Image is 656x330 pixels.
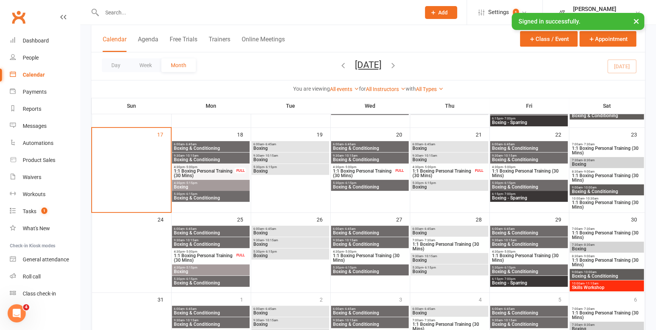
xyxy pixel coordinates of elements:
div: 4 [479,293,489,305]
span: 6:00am [253,307,328,311]
span: 9:00am [571,270,642,274]
div: 19 [317,128,330,140]
span: Boxing & Conditioning [571,274,642,278]
div: 24 [158,213,171,225]
span: 6:15pm [492,277,566,281]
button: Agenda [138,36,158,52]
div: General attendance [23,256,69,262]
div: Workouts [23,191,45,197]
span: - 7:00pm [503,117,515,120]
span: - 6:45am [423,227,435,231]
span: - 6:45am [344,227,356,231]
th: Fri [489,98,569,114]
span: Boxing & Conditioning [333,242,407,247]
div: FULL [234,168,246,173]
span: - 10:15am [264,239,278,242]
span: Boxing & Conditioning [333,146,407,151]
span: 1:1 Boxing Personal Training (30 Mins) [333,253,407,262]
span: Boxing & Conditioning [173,281,248,285]
div: 23 [631,128,645,140]
span: - 10:15am [344,319,358,322]
span: 1:1 Boxing Personal Training (30 Mins) [571,146,642,155]
span: 9:30am [333,319,407,322]
span: 4:30pm [412,165,473,169]
div: 27 [396,213,410,225]
span: 6:15pm [492,117,566,120]
span: 1:1 Boxing Personal Training (30 Mins) [412,242,487,251]
span: 10:00am [571,197,642,200]
span: - 7:00pm [503,192,515,196]
span: 1 [41,207,47,214]
span: - 11:15am [584,282,598,285]
span: 5:30pm [173,192,248,196]
button: Add [425,6,457,19]
th: Thu [410,98,489,114]
div: 30 [631,213,645,225]
span: - 7:30am [582,227,594,231]
div: FULL [473,168,485,173]
span: 4:30pm [333,250,407,253]
span: Boxing & Conditioning [492,242,566,247]
a: All events [330,86,359,92]
div: Calendar [23,72,45,78]
a: Tasks 1 [10,203,80,220]
a: Calendar [10,66,80,83]
div: New Culture Movement [573,13,628,19]
span: 5:30pm [173,277,248,281]
button: Month [161,58,196,72]
span: - 10:15am [423,154,437,157]
span: Boxing & Conditioning [173,242,248,247]
div: 22 [555,128,569,140]
span: 6:00am [173,143,248,146]
div: 20 [396,128,410,140]
span: - 6:15pm [423,181,436,185]
span: Settings [488,4,509,21]
iframe: Intercom live chat [8,304,26,322]
span: - 5:00pm [503,165,515,169]
span: - 6:45am [184,307,197,311]
div: Payments [23,89,47,95]
span: - 6:15pm [423,266,436,269]
span: Boxing [412,258,487,262]
span: 9:30am [253,154,328,157]
span: - 6:45am [344,143,356,146]
span: 9:30am [253,239,328,242]
span: 1:1 Boxing Personal Training (30 Mins) [571,231,642,240]
span: 7:30am [571,323,642,327]
span: 6:00am [412,227,487,231]
span: 1:1 Boxing Personal Training (30 Mins) [412,169,473,178]
span: Boxing [412,269,487,274]
span: Boxing [412,157,487,162]
span: 6:00am [173,307,248,311]
span: - 5:00pm [344,165,356,169]
span: - 10:15am [184,154,198,157]
span: - 9:00am [582,170,594,173]
span: Boxing & Conditioning [173,157,248,162]
span: Boxing & Conditioning [492,185,566,189]
div: 26 [317,213,330,225]
span: Boxing [412,185,487,189]
span: 10:00am [571,282,642,285]
span: Boxing & Conditioning [492,231,566,235]
span: 4:30pm [173,266,248,269]
span: 9:30am [412,255,487,258]
span: - 9:00am [582,255,594,258]
div: Automations [23,140,53,146]
div: 21 [476,128,489,140]
div: [PERSON_NAME] [573,6,628,13]
button: Free Trials [170,36,197,52]
span: - 6:15pm [264,165,277,169]
div: 2 [320,293,330,305]
span: - 6:45am [344,307,356,311]
span: 5:30pm [333,266,407,269]
span: 5:30pm [412,266,487,269]
span: - 10:15am [503,239,517,242]
span: Boxing [173,269,248,274]
span: - 10:15am [344,154,358,157]
span: 5:30pm [492,181,566,185]
span: - 6:15pm [185,277,197,281]
span: 7:30am [571,243,642,247]
span: - 7:30am [423,319,435,322]
a: Automations [10,135,80,152]
span: - 6:45am [264,143,276,146]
